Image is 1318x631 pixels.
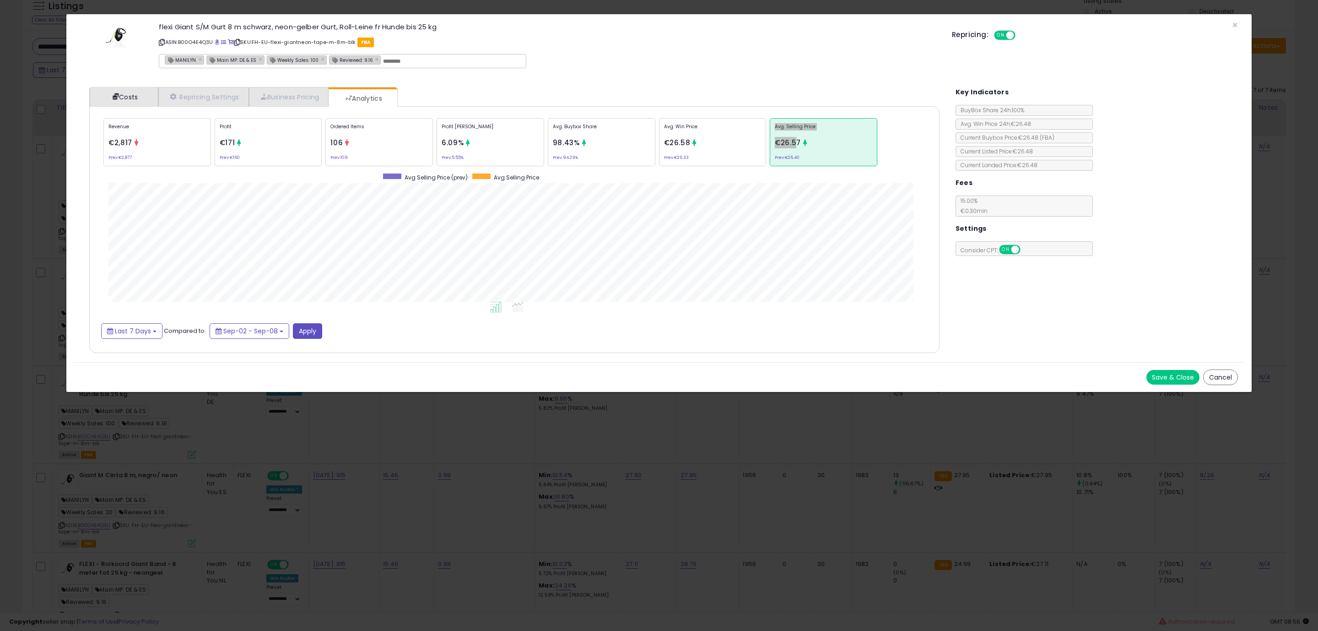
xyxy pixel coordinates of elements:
[956,207,988,215] span: €0.30 min
[956,197,988,215] span: 15.00 %
[664,138,691,147] span: €26.58
[956,246,1032,254] span: Consider CPT:
[405,174,468,181] span: Avg Selling Price (prev)
[159,23,938,30] h3: flexi Giant S/M Gurt 8 m schwarz, neon-gelber Gurt, Roll-Leine fr Hunde bis 25 kg
[956,177,973,189] h5: Fees
[1040,134,1054,141] span: ( FBA )
[220,156,240,159] small: Prev: €160
[221,38,226,46] a: All offer listings
[164,326,206,335] span: Compared to:
[198,55,204,63] a: ×
[442,156,464,159] small: Prev: 5.55%
[775,123,872,137] p: Avg. Selling Price
[553,138,580,147] span: 98.43%
[956,87,1009,98] h5: Key Indicators
[442,138,464,147] span: 6.09%
[1146,370,1199,385] button: Save & Close
[220,138,235,147] span: €171
[442,123,539,137] p: Profit [PERSON_NAME]
[329,56,373,64] span: Reviewed: 9.16
[293,323,322,339] button: Apply
[158,87,249,106] a: Repricing Settings
[952,31,988,38] h5: Repricing:
[207,56,256,64] span: Main MP: DE & ES
[956,161,1037,169] span: Current Landed Price: €26.48
[228,38,233,46] a: Your listing only
[321,55,326,63] a: ×
[330,138,343,147] span: 106
[115,326,151,336] span: Last 7 Days
[108,156,132,159] small: Prev: €2,877
[494,174,539,181] span: Avg Selling Price
[956,120,1031,128] span: Avg. Win Price 24h: €26.48
[995,32,1006,39] span: ON
[664,156,689,159] small: Prev: €26.33
[956,223,987,234] h5: Settings
[775,138,801,147] span: €26.57
[357,38,374,47] span: FBA
[1000,246,1011,254] span: ON
[330,123,428,137] p: Ordered Items
[103,23,130,51] img: 31vpdD1osEL._SL60_.jpg
[249,87,329,106] a: Business Pricing
[375,55,381,63] a: ×
[775,156,799,159] small: Prev: €26.40
[330,156,348,159] small: Prev: 109
[259,55,264,63] a: ×
[267,56,319,64] span: Weekly Sales: 100
[553,123,650,137] p: Avg. Buybox Share
[1232,18,1238,32] span: ×
[223,326,278,336] span: Sep-02 - Sep-08
[956,106,1024,114] span: BuyBox Share 24h: 100%
[664,123,762,137] p: Avg. Win Price
[90,87,158,106] a: Costs
[1019,246,1033,254] span: OFF
[1203,370,1238,385] button: Cancel
[165,56,196,64] span: MANILYN
[108,138,132,147] span: €2,817
[956,147,1033,155] span: Current Listed Price: €26.48
[159,35,938,49] p: ASIN: B00O4E4Q3U | SKU: FH-EU-flexi-giantneon-tape-m-8m-blk
[1018,134,1054,141] span: €26.48
[215,38,220,46] a: BuyBox page
[220,123,317,137] p: Profit
[1014,32,1029,39] span: OFF
[553,156,578,159] small: Prev: 94.29%
[108,123,206,137] p: Revenue
[956,134,1054,141] span: Current Buybox Price:
[329,89,396,108] a: Analytics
